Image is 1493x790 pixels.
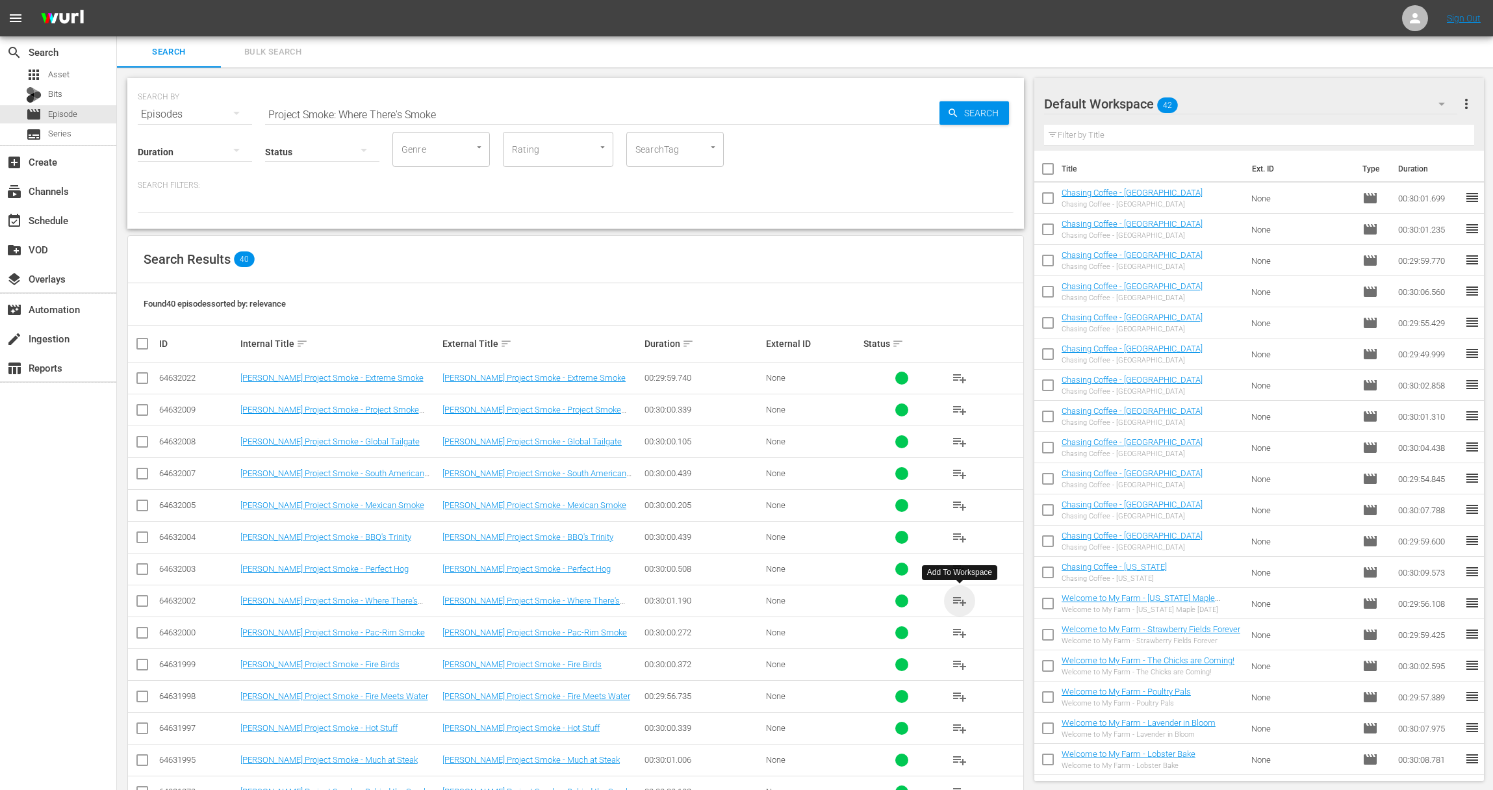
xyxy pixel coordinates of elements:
span: playlist_add [952,689,967,704]
a: Welcome to My Farm - The Chicks are Coming! [1062,656,1234,665]
div: Welcome to My Farm - Strawberry Fields Forever [1062,637,1240,645]
span: sort [682,338,694,350]
td: None [1246,526,1358,557]
div: ID [159,338,236,349]
span: playlist_add [952,402,967,418]
span: playlist_add [952,434,967,450]
span: Episode [1362,253,1378,268]
button: playlist_add [944,713,975,744]
div: None [766,659,859,669]
td: 00:29:56.108 [1393,588,1464,619]
span: Episode [1362,409,1378,424]
td: None [1246,682,1358,713]
td: 00:30:08.781 [1393,744,1464,775]
div: Chasing Coffee - [GEOGRAPHIC_DATA] [1062,200,1203,209]
div: Welcome to My Farm - [US_STATE] Maple [DATE] [1062,605,1241,614]
a: [PERSON_NAME] Project Smoke - Where There's Smoke [442,596,625,615]
a: [PERSON_NAME] Project Smoke - Fire Meets Water [240,691,428,701]
a: [PERSON_NAME] Project Smoke - Perfect Hog [442,564,611,574]
div: 00:30:01.190 [644,596,762,605]
span: Episode [1362,190,1378,206]
div: Welcome to My Farm - Poultry Pals [1062,699,1191,707]
a: [PERSON_NAME] Project Smoke - BBQ's Trinity [442,532,613,542]
span: Found 40 episodes sorted by: relevance [144,299,286,309]
td: 00:29:54.845 [1393,463,1464,494]
span: Episode [1362,689,1378,705]
td: None [1246,463,1358,494]
span: more_vert [1459,96,1474,112]
span: Episode [1362,222,1378,237]
div: None [766,532,859,542]
button: playlist_add [944,490,975,521]
span: reorder [1464,221,1480,236]
a: Chasing Coffee - [GEOGRAPHIC_DATA] [1062,281,1203,291]
span: reorder [1464,533,1480,548]
a: Welcome to My Farm - [US_STATE] Maple [DATE] [1062,593,1220,613]
div: 00:30:00.272 [644,628,762,637]
div: 00:30:00.508 [644,564,762,574]
span: sort [296,338,308,350]
div: Chasing Coffee - [GEOGRAPHIC_DATA] [1062,262,1203,271]
td: None [1246,276,1358,307]
td: None [1246,183,1358,214]
a: Chasing Coffee - [GEOGRAPHIC_DATA] [1062,406,1203,416]
div: None [766,500,859,510]
button: playlist_add [944,554,975,585]
td: None [1246,307,1358,338]
span: Series [26,127,42,142]
span: Search [125,45,213,60]
a: [PERSON_NAME] Project Smoke - Pac-Rim Smoke [442,628,627,637]
a: [PERSON_NAME] Project Smoke - Fire Meets Water [442,691,630,701]
td: 00:30:07.788 [1393,494,1464,526]
div: Chasing Coffee - [GEOGRAPHIC_DATA] [1062,543,1203,552]
td: 00:30:07.975 [1393,713,1464,744]
span: playlist_add [952,625,967,641]
p: Search Filters: [138,180,1014,191]
td: 00:30:01.310 [1393,401,1464,432]
a: Chasing Coffee - [GEOGRAPHIC_DATA] [1062,188,1203,197]
div: Internal Title [240,336,439,351]
span: 42 [1157,92,1178,119]
button: playlist_add [944,681,975,712]
span: Episode [1362,565,1378,580]
button: playlist_add [944,649,975,680]
button: playlist_add [944,522,975,553]
span: Episode [1362,471,1378,487]
div: Chasing Coffee - [GEOGRAPHIC_DATA] [1062,325,1203,333]
button: Open [596,141,609,153]
div: Chasing Coffee - [GEOGRAPHIC_DATA] [1062,231,1203,240]
th: Type [1355,151,1390,187]
div: None [766,468,859,478]
a: Chasing Coffee - [GEOGRAPHIC_DATA] [1062,375,1203,385]
img: ans4CAIJ8jUAAAAAAAAAAAAAAAAAAAAAAAAgQb4GAAAAAAAAAAAAAAAAAAAAAAAAJMjXAAAAAAAAAAAAAAAAAAAAAAAAgAT5G... [31,3,94,34]
td: 00:30:02.595 [1393,650,1464,682]
span: playlist_add [952,370,967,386]
div: Chasing Coffee - [GEOGRAPHIC_DATA] [1062,294,1203,302]
a: Chasing Coffee - [GEOGRAPHIC_DATA] [1062,312,1203,322]
a: Chasing Coffee - [GEOGRAPHIC_DATA] [1062,250,1203,260]
div: 00:30:00.339 [644,405,762,414]
a: [PERSON_NAME] Project Smoke - Much at Steak [240,755,418,765]
span: Bulk Search [229,45,317,60]
div: Bits [26,87,42,103]
span: Episode [1362,346,1378,362]
span: 40 [234,251,255,267]
div: 00:30:00.105 [644,437,762,446]
td: 00:30:02.858 [1393,370,1464,401]
td: 00:29:55.429 [1393,307,1464,338]
div: 64631998 [159,691,236,701]
a: Chasing Coffee - [GEOGRAPHIC_DATA] [1062,531,1203,541]
td: None [1246,557,1358,588]
span: sort [892,338,904,350]
span: reorder [1464,657,1480,673]
button: playlist_add [944,617,975,648]
span: VOD [6,242,22,258]
a: [PERSON_NAME] Project Smoke - Pac-Rim Smoke [240,628,425,637]
div: Chasing Coffee - [GEOGRAPHIC_DATA] [1062,356,1203,364]
div: 64632022 [159,373,236,383]
a: Chasing Coffee - [GEOGRAPHIC_DATA] [1062,500,1203,509]
div: External Title [442,336,641,351]
div: 00:30:00.205 [644,500,762,510]
span: reorder [1464,470,1480,486]
div: None [766,755,859,765]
